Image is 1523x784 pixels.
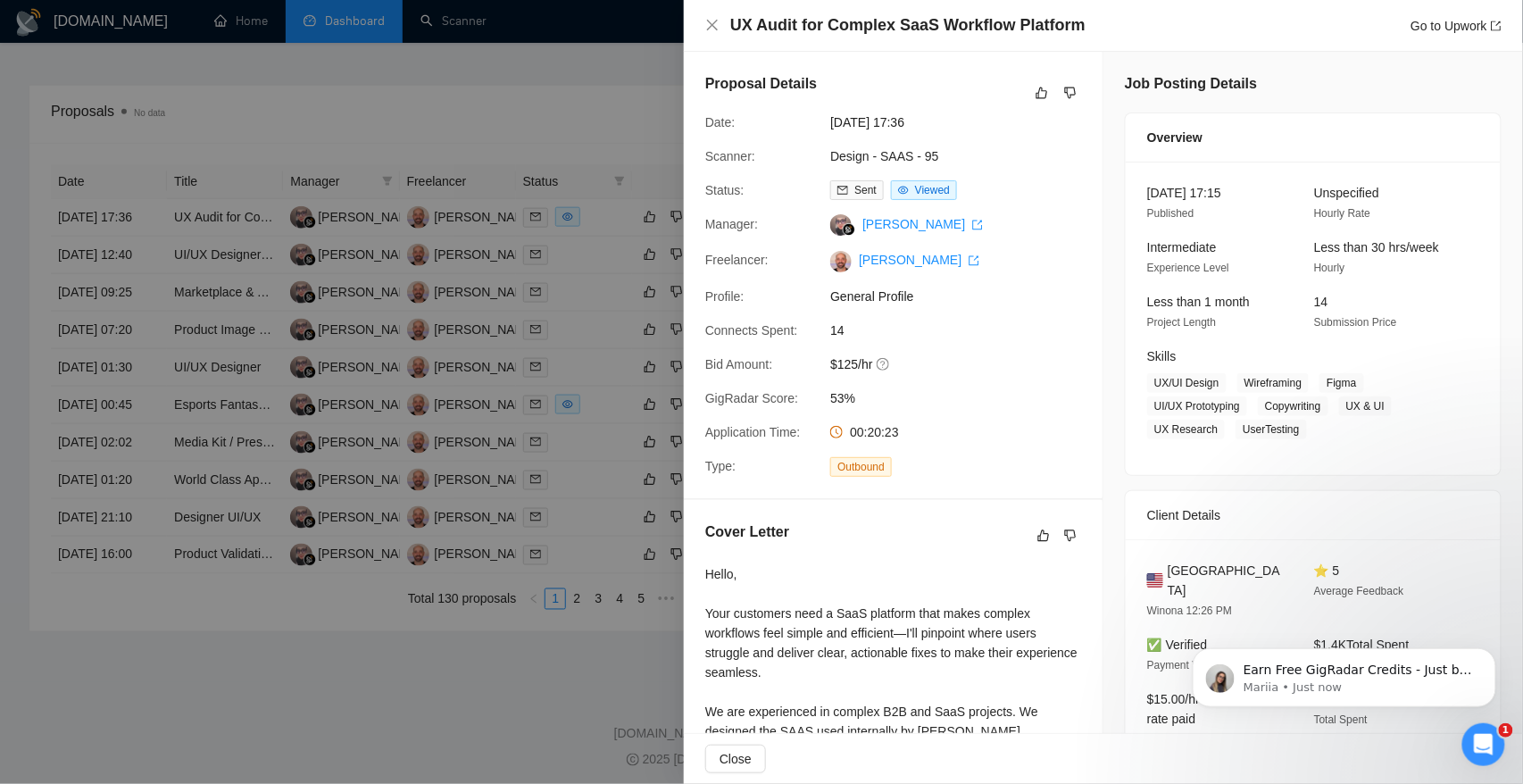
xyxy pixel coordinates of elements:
[1499,723,1513,738] span: 1
[1411,19,1502,33] a: Go to Upworkexport
[1168,561,1286,600] span: [GEOGRAPHIC_DATA]
[830,287,1098,306] span: General Profile
[1064,529,1077,543] span: dislike
[1236,420,1306,439] span: UserTesting
[1314,186,1379,200] span: Unspecified
[1147,638,1208,652] span: ✅ Verified
[1314,240,1439,254] span: Less than 30 hrs/week
[705,73,817,95] h5: Proposal Details
[830,388,1098,408] span: 53%
[1462,723,1505,766] iframe: Intercom live chat
[705,425,801,439] span: Application Time:
[1147,295,1250,309] span: Less than 1 month
[1147,491,1479,539] div: Client Details
[972,220,983,230] span: export
[1037,529,1050,543] span: like
[1147,186,1221,200] span: [DATE] 17:15
[1314,295,1328,309] span: 14
[705,18,720,32] span: close
[854,184,877,196] span: Sent
[830,457,892,477] span: Outbound
[1314,316,1397,329] span: Submission Price
[705,357,773,371] span: Bid Amount:
[705,149,755,163] span: Scanner:
[1147,396,1247,416] span: UI/UX Prototyping
[830,354,1098,374] span: $125/hr
[1147,373,1227,393] span: UX/UI Design
[1258,396,1328,416] span: Copywriting
[915,184,950,196] span: Viewed
[1033,525,1054,546] button: like
[705,183,745,197] span: Status:
[705,459,736,473] span: Type:
[1147,692,1261,726] span: $15.00/hr avg hourly rate paid
[1147,240,1217,254] span: Intermediate
[830,426,843,438] span: clock-circle
[843,223,855,236] img: gigradar-bm.png
[1147,571,1163,590] img: 🇺🇸
[1036,86,1048,100] span: like
[705,391,798,405] span: GigRadar Score:
[720,749,752,769] span: Close
[877,357,891,371] span: question-circle
[1064,86,1077,100] span: dislike
[830,113,1098,132] span: [DATE] 17:36
[1147,420,1225,439] span: UX Research
[859,253,979,267] a: [PERSON_NAME] export
[705,253,769,267] span: Freelancer:
[898,185,909,196] span: eye
[1060,525,1081,546] button: dislike
[705,521,789,543] h5: Cover Letter
[1166,611,1523,736] iframe: Intercom notifications message
[837,185,848,196] span: mail
[1147,349,1177,363] span: Skills
[862,217,983,231] a: [PERSON_NAME] export
[1147,605,1232,617] span: Winona 12:26 PM
[1060,82,1081,104] button: dislike
[830,321,1098,340] span: 14
[1314,585,1404,597] span: Average Feedback
[850,425,899,439] span: 00:20:23
[1147,128,1203,147] span: Overview
[830,149,938,163] a: Design - SAAS - 95
[705,289,745,304] span: Profile:
[1147,659,1244,671] span: Payment Verification
[1237,373,1310,393] span: Wireframing
[969,255,979,266] span: export
[1319,373,1363,393] span: Figma
[1031,82,1053,104] button: like
[705,115,735,129] span: Date:
[1314,563,1340,578] span: ⭐ 5
[1125,73,1257,95] h5: Job Posting Details
[1314,262,1345,274] span: Hourly
[1491,21,1502,31] span: export
[1339,396,1392,416] span: UX & UI
[1147,207,1194,220] span: Published
[1314,207,1370,220] span: Hourly Rate
[1147,316,1216,329] span: Project Length
[730,14,1086,37] h4: UX Audit for Complex SaaS Workflow Platform
[705,323,798,338] span: Connects Spent:
[1147,262,1229,274] span: Experience Level
[705,217,758,231] span: Manager:
[705,745,766,773] button: Close
[830,251,852,272] img: c13KTDgvTEFQKtxGhyw6vlDrCx1vdQsQ1ZRvKJCLPzbgW9BH4x3CqQyKwgkY7A2VgO
[705,18,720,33] button: Close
